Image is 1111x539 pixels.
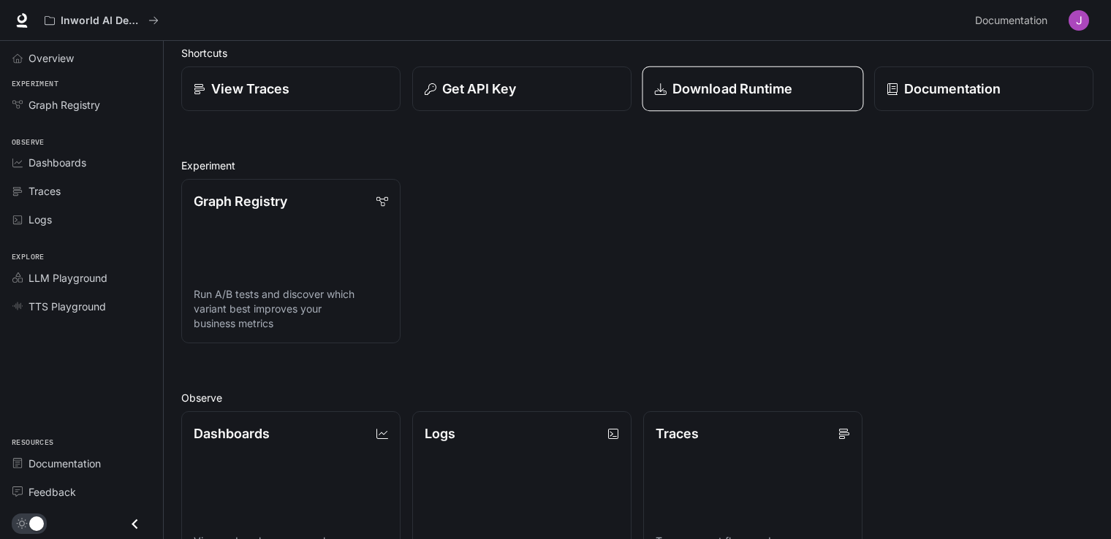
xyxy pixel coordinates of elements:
[1064,6,1093,35] button: User avatar
[1069,10,1089,31] img: User avatar
[6,265,157,291] a: LLM Playground
[118,509,151,539] button: Close drawer
[642,66,864,112] a: Download Runtime
[29,456,101,471] span: Documentation
[6,479,157,505] a: Feedback
[969,6,1058,35] a: Documentation
[29,270,107,286] span: LLM Playground
[181,66,401,111] a: View Traces
[211,79,289,99] p: View Traces
[181,179,401,343] a: Graph RegistryRun A/B tests and discover which variant best improves your business metrics
[181,45,1093,61] h2: Shortcuts
[29,484,76,500] span: Feedback
[61,15,143,27] p: Inworld AI Demos
[29,97,100,112] span: Graph Registry
[6,178,157,204] a: Traces
[181,390,1093,405] h2: Observe
[904,79,1001,99] p: Documentation
[194,424,270,443] p: Dashboards
[38,6,165,35] button: All workspaces
[6,207,157,232] a: Logs
[29,212,52,227] span: Logs
[874,66,1093,111] a: Documentation
[6,294,157,319] a: TTS Playground
[6,451,157,476] a: Documentation
[181,158,1093,173] h2: Experiment
[29,515,44,531] span: Dark mode toggle
[412,66,632,111] button: Get API Key
[656,424,699,443] p: Traces
[6,92,157,118] a: Graph Registry
[29,155,86,170] span: Dashboards
[442,79,516,99] p: Get API Key
[194,287,388,331] p: Run A/B tests and discover which variant best improves your business metrics
[6,45,157,71] a: Overview
[29,183,61,199] span: Traces
[6,150,157,175] a: Dashboards
[194,191,287,211] p: Graph Registry
[425,424,455,443] p: Logs
[672,79,793,99] p: Download Runtime
[975,12,1047,30] span: Documentation
[29,299,106,314] span: TTS Playground
[29,50,74,66] span: Overview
